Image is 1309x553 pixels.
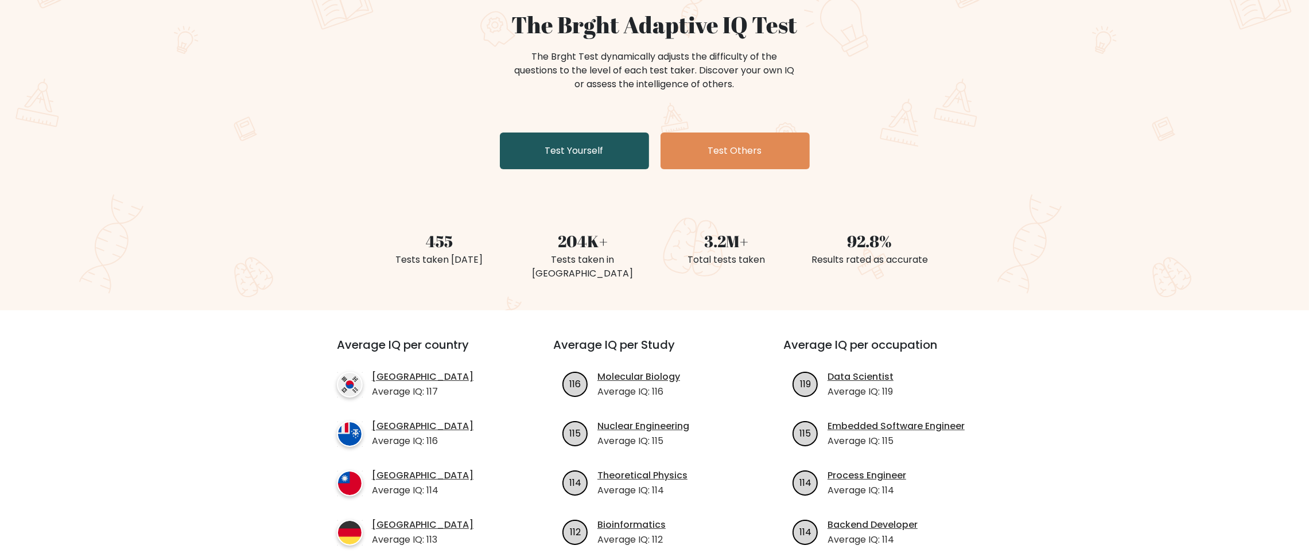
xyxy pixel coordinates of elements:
[597,370,680,384] a: Molecular Biology
[828,484,906,497] p: Average IQ: 114
[828,434,965,448] p: Average IQ: 115
[662,229,791,253] div: 3.2M+
[828,533,918,547] p: Average IQ: 114
[828,370,894,384] a: Data Scientist
[375,253,504,267] div: Tests taken [DATE]
[661,133,810,169] a: Test Others
[337,372,363,398] img: country
[337,470,363,496] img: country
[662,253,791,267] div: Total tests taken
[372,385,473,399] p: Average IQ: 117
[553,338,756,365] h3: Average IQ per Study
[828,469,906,482] a: Process Engineer
[597,419,689,433] a: Nuclear Engineering
[569,476,581,489] text: 114
[597,434,689,448] p: Average IQ: 115
[828,419,965,433] a: Embedded Software Engineer
[372,370,473,384] a: [GEOGRAPHIC_DATA]
[372,533,473,547] p: Average IQ: 113
[783,338,986,365] h3: Average IQ per occupation
[511,50,798,91] div: The Brght Test dynamically adjusts the difficulty of the questions to the level of each test take...
[372,469,473,482] a: [GEOGRAPHIC_DATA]
[597,484,687,497] p: Average IQ: 114
[518,229,648,253] div: 204K+
[570,426,581,439] text: 115
[828,518,918,532] a: Backend Developer
[805,229,935,253] div: 92.8%
[799,476,811,489] text: 114
[805,253,935,267] div: Results rated as accurate
[372,484,473,497] p: Average IQ: 114
[500,133,649,169] a: Test Yourself
[828,385,894,399] p: Average IQ: 119
[800,377,811,390] text: 119
[799,525,811,538] text: 114
[375,229,504,253] div: 455
[518,253,648,281] div: Tests taken in [GEOGRAPHIC_DATA]
[375,11,935,38] h1: The Brght Adaptive IQ Test
[597,385,680,399] p: Average IQ: 116
[570,377,581,390] text: 116
[372,434,473,448] p: Average IQ: 116
[597,518,666,532] a: Bioinformatics
[337,338,512,365] h3: Average IQ per country
[337,520,363,546] img: country
[337,421,363,447] img: country
[372,518,473,532] a: [GEOGRAPHIC_DATA]
[570,525,581,538] text: 112
[597,533,666,547] p: Average IQ: 112
[372,419,473,433] a: [GEOGRAPHIC_DATA]
[800,426,811,439] text: 115
[597,469,687,482] a: Theoretical Physics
